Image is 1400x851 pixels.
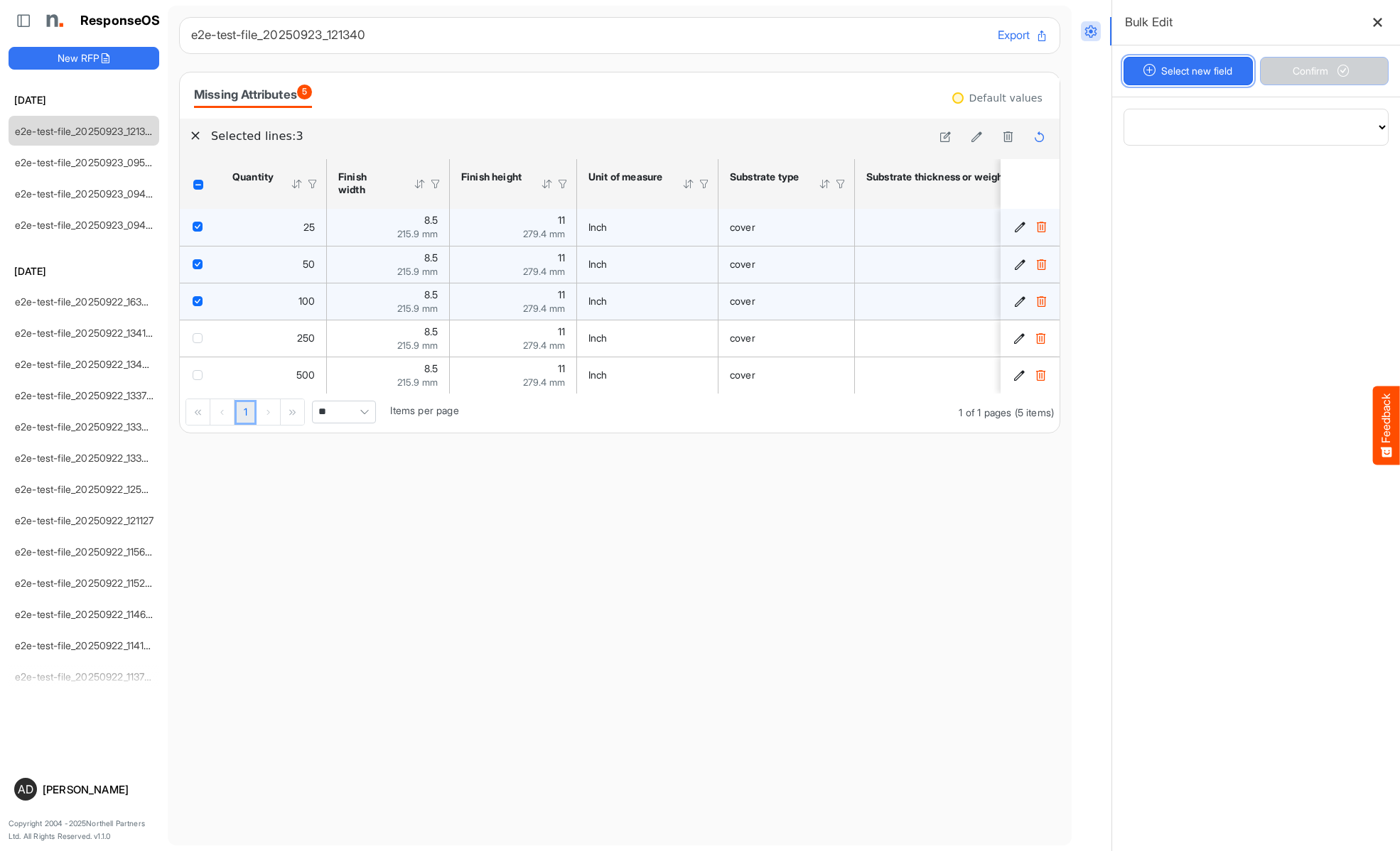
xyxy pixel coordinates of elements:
button: Edit [1013,257,1027,271]
td: 11 is template cell Column Header httpsnorthellcomontologiesmapping-rulesmeasurementhasfinishsize... [450,283,577,320]
a: e2e-test-file_20250922_114138 [15,639,156,651]
td: checkbox [180,357,221,394]
div: Missing Attributes [194,85,312,104]
span: Inch [588,332,608,344]
div: [PERSON_NAME] [43,784,154,795]
span: 11 [558,251,565,264]
span: Confirm [1293,63,1355,79]
div: Quantity [232,170,272,183]
td: 11 is template cell Column Header httpsnorthellcomontologiesmapping-rulesmeasurementhasfinishsize... [450,246,577,283]
td: cover is template cell Column Header httpsnorthellcomontologiesmapping-rulesmaterialhassubstratem... [718,209,855,246]
button: Delete [1034,220,1048,234]
td: 100 is template cell Column Header httpsnorthellcomontologiesmapping-rulesorderhasquantity [221,283,327,320]
td: cover is template cell Column Header httpsnorthellcomontologiesmapping-rulesmaterialhassubstratem... [718,320,855,357]
td: a45dd4ed-6ce3-4583-ae92-25da4efb2a03 is template cell Column Header [1001,357,1062,394]
span: 11 [558,214,565,226]
span: Inch [588,295,608,307]
span: (5 items) [1015,406,1054,418]
span: cover [730,332,755,344]
td: cover is template cell Column Header httpsnorthellcomontologiesmapping-rulesmaterialhassubstratem... [718,357,855,394]
td: checkbox [180,209,221,246]
td: Inch is template cell Column Header httpsnorthellcomontologiesmapping-rulesmeasurementhasunitofme... [577,357,718,394]
button: Edit [1013,294,1027,308]
td: Inch is template cell Column Header httpsnorthellcomontologiesmapping-rulesmeasurementhasunitofme... [577,320,718,357]
div: Pager Container [180,394,1060,433]
span: cover [730,221,755,233]
span: Items per page [390,404,458,416]
div: Finish height [461,170,522,183]
td: 500 is template cell Column Header httpsnorthellcomontologiesmapping-rulesorderhasquantity [221,357,327,394]
td: 8.5 is template cell Column Header httpsnorthellcomontologiesmapping-rulesmeasurementhasfinishsiz... [327,283,450,320]
td: 3c7d1fb7-b1ce-4a65-bf5c-596a889783a9 is template cell Column Header [1001,320,1062,357]
td: 80 is template cell Column Header httpsnorthellcomontologiesmapping-rulesmaterialhasmaterialthick... [855,320,1066,357]
span: 8.5 [424,325,438,337]
img: Northell [39,6,68,35]
a: e2e-test-file_20250922_114626 [15,608,158,620]
td: 11 is template cell Column Header httpsnorthellcomontologiesmapping-rulesmeasurementhasfinishsize... [450,320,577,357]
button: Delete [1033,331,1048,345]
span: 500 [296,369,315,381]
span: cover [730,258,755,270]
a: e2e-test-file_20250922_133449 [15,421,161,433]
td: 11 is template cell Column Header httpsnorthellcomontologiesmapping-rulesmeasurementhasfinishsize... [450,209,577,246]
td: Inch is template cell Column Header httpsnorthellcomontologiesmapping-rulesmeasurementhasunitofme... [577,246,718,283]
h6: Bulk Edit [1125,12,1173,32]
a: e2e-test-file_20250923_121340 [15,125,158,137]
h6: [DATE] [9,264,159,279]
button: Edit [1012,331,1026,345]
span: 215.9 mm [397,303,438,314]
span: Inch [588,221,608,233]
span: 11 [558,288,565,300]
h1: ResponseOS [80,13,161,28]
p: Copyright 2004 - 2025 Northell Partners Ltd. All Rights Reserved. v 1.1.0 [9,818,159,842]
span: 25 [303,221,315,233]
button: Delete [1033,368,1048,382]
div: Filter Icon [306,178,319,190]
td: 25 is template cell Column Header httpsnorthellcomontologiesmapping-rulesorderhasquantity [221,209,327,246]
a: Page 1 of 1 Pages [235,400,257,425]
span: 8.5 [424,288,438,300]
div: Go to last page [281,399,304,425]
div: Filter Icon [698,178,711,190]
a: e2e-test-file_20250922_163414 [15,296,158,308]
div: Finish width [338,170,395,196]
span: 1 of 1 pages [959,406,1011,418]
td: a4ad6f35-f1e3-4737-9fb1-6ec344ecc02f is template cell Column Header [1001,209,1062,246]
span: 5 [297,85,312,99]
td: 8.5 is template cell Column Header httpsnorthellcomontologiesmapping-rulesmeasurementhasfinishsiz... [327,357,450,394]
button: Delete [1034,294,1048,308]
span: Pagerdropdown [312,401,376,423]
td: 50 is template cell Column Header httpsnorthellcomontologiesmapping-rulesorderhasquantity [221,246,327,283]
td: 80 is template cell Column Header httpsnorthellcomontologiesmapping-rulesmaterialhasmaterialthick... [855,283,1066,320]
span: 215.9 mm [397,340,438,351]
td: cover is template cell Column Header httpsnorthellcomontologiesmapping-rulesmaterialhassubstratem... [718,246,855,283]
span: cover [730,369,755,381]
td: 8.5 is template cell Column Header httpsnorthellcomontologiesmapping-rulesmeasurementhasfinishsiz... [327,209,450,246]
span: 50 [303,258,315,270]
a: e2e-test-file_20250922_133735 [15,389,158,401]
td: checkbox [180,246,221,283]
div: Unit of measure [588,170,664,183]
a: e2e-test-file_20250922_125530 [15,483,160,495]
span: 215.9 mm [397,376,438,388]
td: checkbox [180,320,221,357]
a: e2e-test-file_20250922_121127 [15,514,154,526]
div: Go to first page [186,399,210,425]
div: Default values [969,93,1043,103]
a: e2e-test-file_20250922_133214 [15,452,158,464]
button: New RFP [9,47,159,70]
th: Header checkbox [180,159,221,209]
a: e2e-test-file_20250922_115612 [15,546,155,558]
td: 80 is template cell Column Header httpsnorthellcomontologiesmapping-rulesmaterialhasmaterialthick... [855,246,1066,283]
span: 11 [558,325,565,337]
a: e2e-test-file_20250923_094821 [15,219,161,231]
td: 11 is template cell Column Header httpsnorthellcomontologiesmapping-rulesmeasurementhasfinishsize... [450,357,577,394]
span: 279.4 mm [523,266,565,277]
span: 8.5 [424,214,438,226]
div: Filter Icon [556,178,569,190]
span: cover [730,295,755,307]
span: Inch [588,258,608,270]
button: Confirm Progress [1260,57,1389,85]
a: e2e-test-file_20250923_095507 [15,156,163,168]
td: 250 is template cell Column Header httpsnorthellcomontologiesmapping-rulesorderhasquantity [221,320,327,357]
